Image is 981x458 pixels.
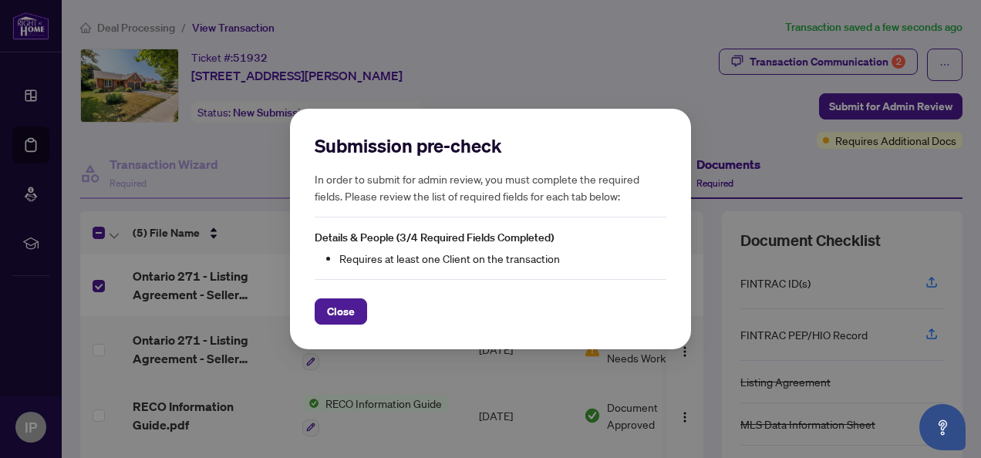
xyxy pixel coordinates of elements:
h2: Submission pre-check [315,133,666,158]
span: Close [327,299,355,324]
h5: In order to submit for admin review, you must complete the required fields. Please review the lis... [315,170,666,204]
button: Open asap [919,404,966,450]
span: Details & People (3/4 Required Fields Completed) [315,231,554,244]
button: Close [315,298,367,325]
li: Requires at least one Client on the transaction [339,250,666,267]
